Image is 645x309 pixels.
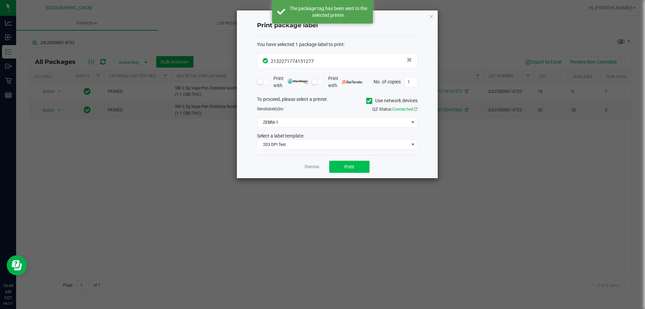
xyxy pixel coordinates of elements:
label: Use network devices [366,97,418,104]
span: 203 DPI Test [257,140,409,149]
div: Select a label template. [252,132,423,140]
div: The package tag has been sent to the selected printer. [289,5,368,18]
span: In Sync [263,57,269,64]
img: mark_magic_cybra.png [288,79,308,84]
a: Dismiss [305,164,319,170]
div: To proceed, please select a printer. [252,96,423,106]
span: ZEBRA-1 [257,118,409,127]
span: You have selected 1 package label to print [257,42,344,47]
iframe: Resource center [7,255,27,275]
span: QZ Status: [372,107,418,112]
span: label(s) [266,107,279,111]
img: bartender.png [342,80,363,84]
span: Print with [273,75,308,89]
div: : [257,41,418,48]
span: Print [344,164,354,169]
span: 2132271774151277 [271,59,314,64]
span: Connected [392,107,413,112]
button: Print [329,161,370,173]
h4: Print package label [257,21,418,30]
span: Send to: [257,107,284,111]
span: Print with [328,75,363,89]
span: No. of copies [374,79,401,84]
